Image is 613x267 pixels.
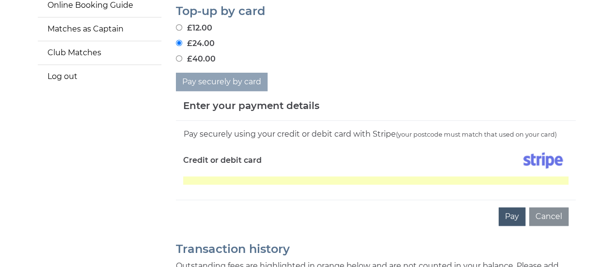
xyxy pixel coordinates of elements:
[183,148,262,173] label: Credit or debit card
[38,41,161,64] a: Club Matches
[38,65,161,88] a: Log out
[529,207,568,226] button: Cancel
[176,53,216,65] label: £40.00
[176,40,182,46] input: £24.00
[396,131,557,138] small: (your postcode must match that used on your card)
[499,207,525,226] button: Pay
[183,128,568,141] div: Pay securely using your credit or debit card with Stripe
[176,22,212,34] label: £12.00
[176,38,215,49] label: £24.00
[176,243,576,255] h2: Transaction history
[176,5,576,17] h2: Top-up by card
[176,55,182,62] input: £40.00
[176,24,182,31] input: £12.00
[38,17,161,41] a: Matches as Captain
[183,176,568,185] iframe: Secure card payment input frame
[176,73,267,91] button: Pay securely by card
[183,98,319,113] h5: Enter your payment details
